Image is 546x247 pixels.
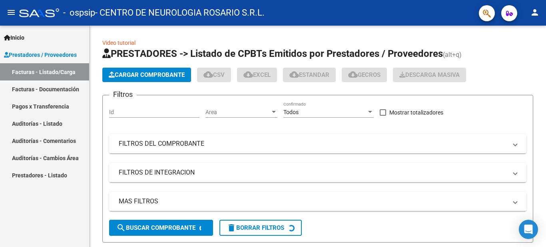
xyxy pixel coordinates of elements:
button: EXCEL [237,68,277,82]
span: Gecros [348,71,381,78]
span: Inicio [4,33,24,42]
mat-icon: person [530,8,540,17]
a: Video tutorial [102,40,136,46]
span: Buscar Comprobante [116,224,195,231]
span: Area [205,109,270,116]
span: Prestadores / Proveedores [4,50,77,59]
button: Buscar Comprobante [109,220,213,236]
mat-panel-title: FILTROS DEL COMPROBANTE [119,139,507,148]
button: Cargar Comprobante [102,68,191,82]
button: Gecros [342,68,387,82]
h3: Filtros [109,89,137,100]
app-download-masive: Descarga masiva de comprobantes (adjuntos) [393,68,466,82]
div: Open Intercom Messenger [519,220,538,239]
span: (alt+q) [443,51,462,58]
span: Mostrar totalizadores [389,108,443,117]
mat-icon: delete [227,223,236,233]
mat-expansion-panel-header: FILTROS DEL COMPROBANTE [109,134,526,153]
span: Cargar Comprobante [109,71,185,78]
mat-icon: cloud_download [289,70,299,79]
mat-icon: cloud_download [243,70,253,79]
mat-expansion-panel-header: MAS FILTROS [109,192,526,211]
span: - ospsip [63,4,95,22]
span: Estandar [289,71,329,78]
mat-icon: cloud_download [203,70,213,79]
button: Descarga Masiva [393,68,466,82]
mat-panel-title: MAS FILTROS [119,197,507,206]
button: Estandar [283,68,336,82]
mat-icon: cloud_download [348,70,358,79]
mat-expansion-panel-header: FILTROS DE INTEGRACION [109,163,526,182]
button: Borrar Filtros [219,220,302,236]
span: EXCEL [243,71,271,78]
span: Descarga Masiva [399,71,460,78]
button: CSV [197,68,231,82]
mat-icon: search [116,223,126,233]
span: - CENTRO DE NEUROLOGIA ROSARIO S.R.L. [95,4,265,22]
span: Borrar Filtros [227,224,284,231]
span: Todos [283,109,299,115]
mat-panel-title: FILTROS DE INTEGRACION [119,168,507,177]
span: PRESTADORES -> Listado de CPBTs Emitidos por Prestadores / Proveedores [102,48,443,59]
mat-icon: menu [6,8,16,17]
span: CSV [203,71,225,78]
